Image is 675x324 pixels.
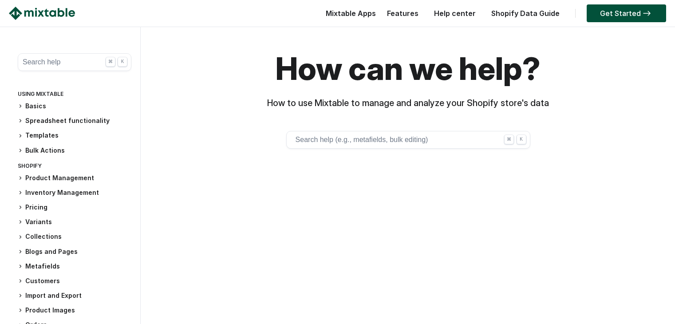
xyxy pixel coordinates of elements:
div: Mixtable Apps [321,7,376,24]
h3: Spreadsheet functionality [18,116,131,126]
div: ⌘ [106,57,115,67]
h3: Inventory Management [18,188,131,198]
div: ⌘ [504,134,514,144]
h3: Product Images [18,306,131,315]
h3: How to use Mixtable to manage and analyze your Shopify store's data [145,98,671,109]
h3: Templates [18,131,131,140]
h3: Metafields [18,262,131,271]
h1: How can we help? [145,49,671,89]
div: K [118,57,127,67]
div: K [517,134,526,144]
h3: Collections [18,232,131,241]
a: Help center [430,9,480,18]
button: Search help ⌘ K [18,53,131,71]
button: Search help (e.g., metafields, bulk editing) ⌘ K [286,131,530,149]
h3: Bulk Actions [18,146,131,155]
h3: Variants [18,217,131,227]
h3: Basics [18,102,131,111]
div: Using Mixtable [18,89,131,102]
img: Mixtable logo [9,7,75,20]
h3: Customers [18,277,131,286]
img: arrow-right.svg [641,11,653,16]
a: Get Started [587,4,666,22]
a: Features [383,9,423,18]
h3: Blogs and Pages [18,247,131,257]
h3: Import and Export [18,291,131,300]
a: Shopify Data Guide [487,9,564,18]
h3: Pricing [18,203,131,212]
div: Shopify [18,161,131,174]
h3: Product Management [18,174,131,183]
